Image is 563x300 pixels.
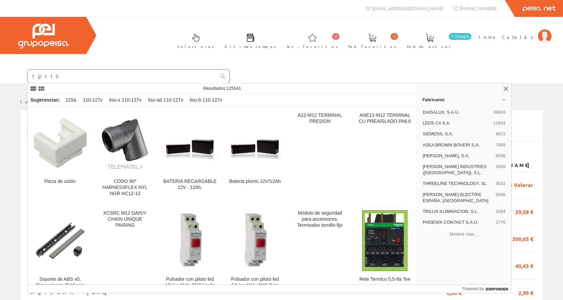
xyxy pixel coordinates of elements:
[288,107,352,204] a: A12-M12 TERMINAL PRESION
[228,179,282,185] div: Batería plomo 12V/12Ah
[420,228,509,240] button: Mostrar más…
[423,131,493,137] span: SIEMENS, S.A.
[493,120,506,126] span: 11843
[460,5,496,11] span: [PHONE_NUMBER]
[496,181,506,187] span: 3632
[175,210,205,271] img: Pulsador con piloto led 12Vca 1NA+2NC Verde
[228,124,282,162] img: Batería plomo 12V/12Ah
[423,181,493,187] span: THREELINE TECHNOLOGY, SL
[423,120,491,126] span: LEDS C4 S.A.
[288,205,352,296] a: Módulo de seguridad para ascensores. Terminales tornillo fijo
[358,276,412,282] div: Rele Termico 5,5-8a Tee
[158,205,222,296] a: Pulsador con piloto led 12Vca 1NA+2NC Verde Pulsador con piloto led 12Vca 1NA+2NC Verde
[145,94,186,106] div: lisu-ad 110-127v
[98,179,152,197] div: CODO 90º HARNESSFLEX NYL NGR NC12-12
[423,192,493,204] span: [PERSON_NAME] ELECTRIC ESPAÑA, [GEOGRAPHIC_DATA]
[417,94,511,105] a: Fabricante
[479,28,552,34] a: Inma Catalán
[423,219,493,225] span: PHOENIX CONTACT S.A.U,
[362,210,407,271] img: Rele Termico 5,5-8a Tee
[28,96,62,105] div: Sugerencias:
[423,142,493,148] span: ASEA BROWN BOVERI S.A.
[496,164,506,176] span: 4359
[203,86,241,91] span: Resultados:
[98,116,152,169] img: CODO 90º HARNESSFLEX NYL NGR NC12-12
[353,107,417,204] a: ANE12-M12 TERMINAL CU PREAISLADO PA6.6
[462,286,484,292] span: Powered by
[493,109,506,115] span: 26683
[228,276,282,289] div: Pulsador con piloto led 12Vca 1NA+2NC Rojo
[227,86,241,91] span: 125541
[372,5,443,11] span: [EMAIL_ADDRESS][DOMAIN_NAME]
[496,131,506,137] span: 8872
[496,142,506,148] span: 7065
[222,205,287,296] a: Pulsador con piloto led 12Vca 1NA+2NC Rojo Pulsador con piloto led 12Vca 1NA+2NC Rojo
[63,94,79,106] div: 125a
[518,287,533,298] span: 2,99 €
[178,43,214,50] span: Selectores
[449,33,471,40] span: 0 línea/s
[33,116,87,169] img: Pieza de unión
[27,159,84,171] th: Número
[225,43,276,50] span: Últimas compras
[423,164,493,176] span: [PERSON_NAME] INDUSTRIES ([GEOGRAPHIC_DATA]), S.L.
[28,205,92,296] a: Soporte de ABS v0, Dimensiones Ø 12 mm Soporte de ABS v0, Dimensiones Ø 12 mm
[240,210,270,271] img: Pulsador con piloto led 12Vca 1NA+2NC Rojo
[218,28,280,53] a: Últimas compras
[93,205,157,296] a: XCSRC M12 DAISY-CHAIN UNIQUE PAIRING
[479,33,535,40] span: Inma Catalán
[18,24,69,49] img: Grupo Peisa
[27,126,392,138] input: Introduzca parte o toda la referencia1, referencia2, número, fecha(dd/mm/yy) o rango de fechas(dd...
[358,112,412,125] div: ANE12-M12 TERMINAL CU PREAISLADO PA6.6
[505,179,533,190] span: Sin Valorar
[515,206,533,217] span: 29,58 €
[496,192,506,204] span: 3546
[348,43,396,50] span: Ped. favoritos
[496,209,506,215] span: 3294
[515,260,533,271] span: 40,43 €
[423,109,491,115] span: DAISALUX, S.A.U.
[80,94,105,106] div: 110-127v
[222,107,287,204] a: Batería plomo 12V/12Ah Batería plomo 12V/12Ah
[27,147,86,158] label: Mostrar
[33,276,87,289] div: Soporte de ABS v0, Dimensiones Ø 12 mm
[332,33,339,40] span: 0
[20,99,49,105] a: Inicio
[171,28,217,53] a: Selectores
[407,43,453,50] span: Pedido actual
[423,209,493,215] span: TRILUX ILUMINACION, S.L.
[293,112,347,125] div: A12-M12 TERMINAL PRESION
[391,33,398,40] span: 0
[187,94,225,106] div: lisu-b 110-127v
[163,276,217,289] div: Pulsador con piloto led 12Vca 1NA+2NC Verde
[496,153,506,159] span: 6556
[293,210,347,228] div: Módulo de seguridad para ascensores. Terminales tornillo fijo
[353,205,417,296] a: Rele Termico 5,5-8a Tee Rele Termico 5,5-8a Tee
[33,220,87,262] img: Soporte de ABS v0, Dimensiones Ø 12 mm
[163,179,217,191] div: BATERIA RECARGABLE 12V · 12Ah.
[158,107,222,204] a: BATERIA RECARGABLE 12V · 12Ah. BATERIA RECARGABLE 12V · 12Ah.
[27,70,216,83] input: Buscar ...
[107,94,144,106] div: lisu-s 110-127v
[93,107,157,204] a: CODO 90º HARNESSFLEX NYL NGR NC12-12 CODO 90º HARNESSFLEX NYL NGR NC12-12
[423,153,493,159] span: [PERSON_NAME], S.A.
[98,210,152,228] div: XCSRC M12 DAISY-CHAIN UNIQUE PAIRING
[27,147,536,159] div: de 322
[496,219,506,225] span: 2770
[27,118,123,126] span: Listado mis albaranes
[28,107,92,204] a: Pieza de unión Pieza de unión
[287,43,338,50] span: Art. favoritos
[33,179,87,185] div: Pieza de unión
[512,233,533,244] span: 200,65 €
[462,285,511,293] a: Powered by
[163,124,217,162] img: BATERIA RECARGABLE 12V · 12Ah.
